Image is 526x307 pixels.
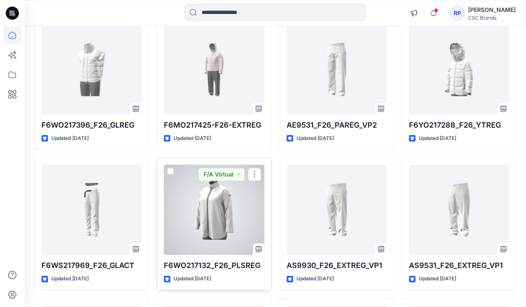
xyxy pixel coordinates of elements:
[419,275,456,283] p: Updated [DATE]
[174,275,211,283] p: Updated [DATE]
[296,134,334,143] p: Updated [DATE]
[468,5,516,15] div: [PERSON_NAME]
[164,260,264,271] p: F6WO217132_F26_PLSREG
[296,275,334,283] p: Updated [DATE]
[468,15,516,21] div: CSC Brands
[409,119,509,131] p: F6YO217288_F26_YTREG
[409,165,509,255] a: AS9531_F26_EXTREG_VP1
[409,260,509,271] p: AS9531_F26_EXTREG_VP1
[164,119,264,131] p: F6MO217425-F26-EXTREG
[41,165,142,255] a: F6WS217969_F26_GLACT
[41,119,142,131] p: F6WO217396_F26_GLREG
[287,165,387,255] a: AS9930_F26_EXTREG_VP1
[51,134,89,143] p: Updated [DATE]
[287,24,387,115] a: AE9531_F26_PAREG_VP2
[164,24,264,115] a: F6MO217425-F26-EXTREG
[41,24,142,115] a: F6WO217396_F26_GLREG
[287,119,387,131] p: AE9531_F26_PAREG_VP2
[409,24,509,115] a: F6YO217288_F26_YTREG
[419,134,456,143] p: Updated [DATE]
[164,165,264,255] a: F6WO217132_F26_PLSREG
[51,275,89,283] p: Updated [DATE]
[287,260,387,271] p: AS9930_F26_EXTREG_VP1
[450,6,465,21] div: RP
[174,134,211,143] p: Updated [DATE]
[41,260,142,271] p: F6WS217969_F26_GLACT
